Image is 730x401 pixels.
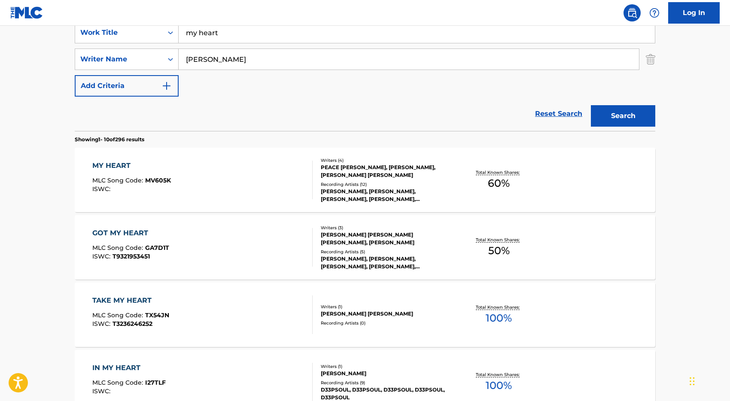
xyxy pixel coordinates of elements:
a: Reset Search [531,104,587,123]
div: [PERSON_NAME], [PERSON_NAME], [PERSON_NAME], [PERSON_NAME], [PERSON_NAME] [321,255,450,270]
span: GA7D1T [145,244,169,252]
img: search [627,8,637,18]
div: GOT MY HEART [92,228,169,238]
p: Total Known Shares: [476,304,522,310]
button: Search [591,105,655,127]
button: Add Criteria [75,75,179,97]
div: Writers ( 1 ) [321,304,450,310]
iframe: Chat Widget [687,360,730,401]
span: MLC Song Code : [92,176,145,184]
img: Delete Criterion [646,49,655,70]
span: ISWC : [92,185,113,193]
p: Total Known Shares: [476,371,522,378]
span: MLC Song Code : [92,311,145,319]
p: Showing 1 - 10 of 296 results [75,136,144,143]
div: Writer Name [80,54,158,64]
img: MLC Logo [10,6,43,19]
img: 9d2ae6d4665cec9f34b9.svg [161,81,172,91]
span: T3236246252 [113,320,152,328]
span: MLC Song Code : [92,244,145,252]
div: Recording Artists ( 0 ) [321,320,450,326]
span: T9321953451 [113,252,150,260]
span: TX54JN [145,311,169,319]
a: TAKE MY HEARTMLC Song Code:TX54JNISWC:T3236246252Writers (1)[PERSON_NAME] [PERSON_NAME]Recording ... [75,283,655,347]
span: ISWC : [92,320,113,328]
img: help [649,8,660,18]
div: [PERSON_NAME] [PERSON_NAME] [321,310,450,318]
span: 100 % [486,310,512,326]
div: Writers ( 4 ) [321,157,450,164]
a: Log In [668,2,720,24]
div: PEACE [PERSON_NAME], [PERSON_NAME], [PERSON_NAME] [PERSON_NAME] [321,164,450,179]
span: I27TLF [145,379,166,386]
div: Recording Artists ( 9 ) [321,380,450,386]
div: [PERSON_NAME], [PERSON_NAME], [PERSON_NAME], [PERSON_NAME], [PERSON_NAME] [321,188,450,203]
div: [PERSON_NAME] [321,370,450,377]
div: TAKE MY HEART [92,295,169,306]
div: Recording Artists ( 5 ) [321,249,450,255]
div: Writers ( 1 ) [321,363,450,370]
span: 100 % [486,378,512,393]
span: ISWC : [92,387,113,395]
span: 50 % [488,243,510,258]
div: MY HEART [92,161,171,171]
a: MY HEARTMLC Song Code:MV605KISWC:Writers (4)PEACE [PERSON_NAME], [PERSON_NAME], [PERSON_NAME] [PE... [75,148,655,212]
div: Writers ( 3 ) [321,225,450,231]
span: ISWC : [92,252,113,260]
div: [PERSON_NAME] [PERSON_NAME] [PERSON_NAME], [PERSON_NAME] [321,231,450,246]
p: Total Known Shares: [476,169,522,176]
div: Drag [690,368,695,394]
div: Recording Artists ( 12 ) [321,181,450,188]
div: Work Title [80,27,158,38]
a: GOT MY HEARTMLC Song Code:GA7D1TISWC:T9321953451Writers (3)[PERSON_NAME] [PERSON_NAME] [PERSON_NA... [75,215,655,279]
span: 60 % [488,176,510,191]
form: Search Form [75,22,655,131]
p: Total Known Shares: [476,237,522,243]
span: MLC Song Code : [92,379,145,386]
span: MV605K [145,176,171,184]
div: IN MY HEART [92,363,166,373]
a: Public Search [624,4,641,21]
div: Help [646,4,663,21]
